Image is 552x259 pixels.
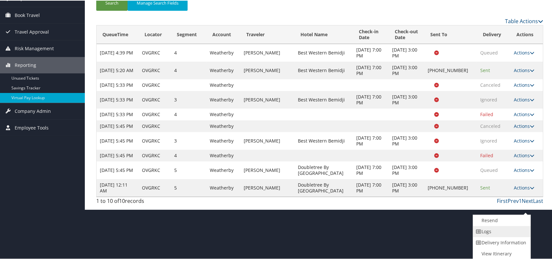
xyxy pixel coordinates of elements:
[480,122,500,129] span: Canceled
[295,161,353,178] td: Doubletree By [GEOGRAPHIC_DATA]
[15,7,40,23] span: Book Travel
[97,120,139,131] td: [DATE] 5:45 PM
[480,184,490,190] span: Sent
[295,61,353,79] td: Best Western Bemidji
[389,25,425,43] th: Check-out Date: activate to sort column ascending
[97,131,139,149] td: [DATE] 5:45 PM
[480,49,498,55] span: Queued
[139,90,171,108] td: OVGRKC
[139,108,171,120] td: OVGRKC
[139,61,171,79] td: OVGRKC
[480,111,493,117] span: Failed
[511,25,543,43] th: Actions
[240,178,295,196] td: [PERSON_NAME]
[139,178,171,196] td: OVGRKC
[389,43,425,61] td: [DATE] 3:00 PM
[171,131,207,149] td: 3
[207,120,240,131] td: Weatherby
[508,197,519,204] a: Prev
[353,131,389,149] td: [DATE] 7:00 PM
[171,161,207,178] td: 5
[353,178,389,196] td: [DATE] 7:00 PM
[207,61,240,79] td: Weatherby
[473,214,529,225] a: Resend
[295,25,353,43] th: Hotel Name: activate to sort column ascending
[497,197,508,204] a: First
[139,25,171,43] th: Locator: activate to sort column ascending
[240,161,295,178] td: [PERSON_NAME]
[97,178,139,196] td: [DATE] 12:11 AM
[480,96,497,102] span: Ignored
[207,161,240,178] td: Weatherby
[240,61,295,79] td: [PERSON_NAME]
[295,90,353,108] td: Best Western Bemidji
[505,17,543,24] a: Table Actions
[171,178,207,196] td: 5
[424,178,477,196] td: [PHONE_NUMBER]
[207,90,240,108] td: Weatherby
[240,90,295,108] td: [PERSON_NAME]
[97,90,139,108] td: [DATE] 5:33 PM
[519,197,522,204] a: 1
[424,25,477,43] th: Sent To: activate to sort column ascending
[97,79,139,90] td: [DATE] 5:33 PM
[97,61,139,79] td: [DATE] 5:20 AM
[97,43,139,61] td: [DATE] 4:39 PM
[15,119,49,135] span: Employee Tools
[514,67,534,73] a: Actions
[514,49,534,55] a: Actions
[353,61,389,79] td: [DATE] 7:00 PM
[353,43,389,61] td: [DATE] 7:00 PM
[514,152,534,158] a: Actions
[171,108,207,120] td: 4
[514,166,534,173] a: Actions
[480,81,500,87] span: Canceled
[15,23,49,39] span: Travel Approval
[139,131,171,149] td: OVGRKC
[389,161,425,178] td: [DATE] 3:00 PM
[207,149,240,161] td: Weatherby
[171,149,207,161] td: 4
[139,43,171,61] td: OVGRKC
[514,137,534,143] a: Actions
[207,25,240,43] th: Account: activate to sort column ascending
[389,90,425,108] td: [DATE] 3:00 PM
[207,178,240,196] td: Weatherby
[480,152,493,158] span: Failed
[139,120,171,131] td: OVGRKC
[522,197,533,204] a: Next
[514,111,534,117] a: Actions
[389,61,425,79] td: [DATE] 3:00 PM
[97,161,139,178] td: [DATE] 5:45 PM
[480,137,497,143] span: Ignored
[473,248,529,259] a: View Itinerary
[389,178,425,196] td: [DATE] 3:00 PM
[424,61,477,79] td: [PHONE_NUMBER]
[389,131,425,149] td: [DATE] 3:00 PM
[171,25,207,43] th: Segment: activate to sort column ascending
[207,43,240,61] td: Weatherby
[353,25,389,43] th: Check-in Date: activate to sort column ascending
[15,40,54,56] span: Risk Management
[171,61,207,79] td: 4
[96,196,201,207] div: 1 to 10 of records
[240,131,295,149] td: [PERSON_NAME]
[15,56,36,73] span: Reporting
[295,178,353,196] td: Doubletree By [GEOGRAPHIC_DATA]
[15,102,51,119] span: Company Admin
[473,236,529,248] a: Delivery Information
[353,161,389,178] td: [DATE] 7:00 PM
[295,43,353,61] td: Best Western Bemidji
[240,25,295,43] th: Traveler: activate to sort column ascending
[171,43,207,61] td: 4
[240,43,295,61] td: [PERSON_NAME]
[207,79,240,90] td: Weatherby
[97,149,139,161] td: [DATE] 5:45 PM
[207,108,240,120] td: Weatherby
[480,67,490,73] span: Sent
[119,197,125,204] span: 10
[139,149,171,161] td: OVGRKC
[97,25,139,43] th: QueueTime: activate to sort column descending
[207,131,240,149] td: Weatherby
[533,197,543,204] a: Last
